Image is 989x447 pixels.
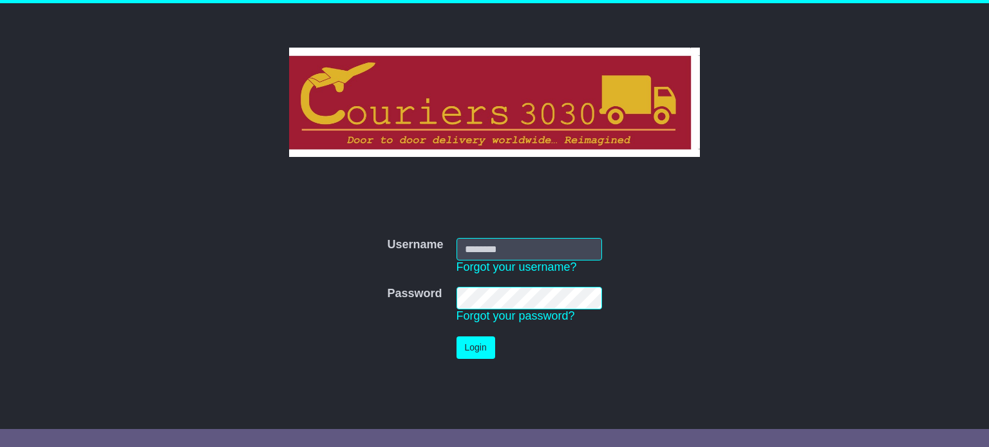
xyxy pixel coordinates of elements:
[457,260,577,273] a: Forgot your username?
[387,287,442,301] label: Password
[457,336,495,359] button: Login
[457,309,575,322] a: Forgot your password?
[289,48,701,157] img: Couriers 3030
[387,238,443,252] label: Username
